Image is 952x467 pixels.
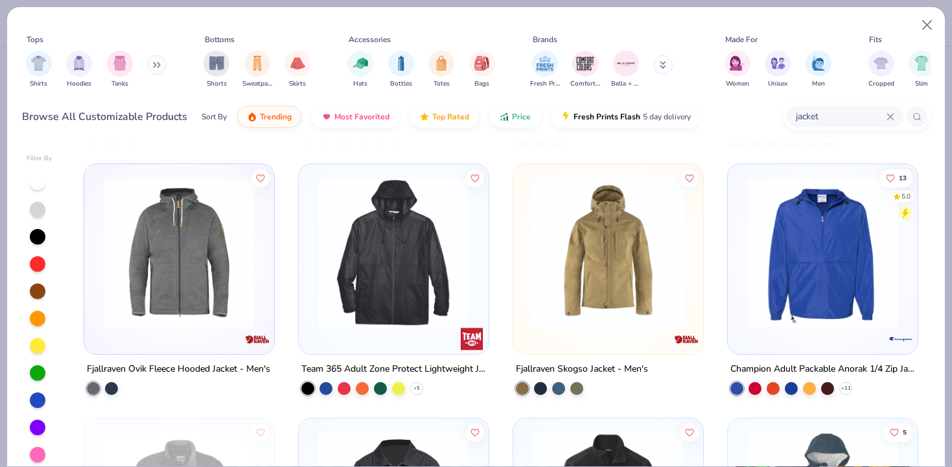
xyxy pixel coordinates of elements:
[107,51,133,89] button: filter button
[284,51,310,89] button: filter button
[72,56,86,71] img: Hoodies Image
[113,56,127,71] img: Tanks Image
[901,191,911,201] div: 5.0
[611,79,641,89] span: Bella + Canvas
[413,385,420,392] span: + 5
[312,106,399,128] button: Most Favorited
[242,51,272,89] div: filter for Sweatpants
[526,177,690,328] img: f18d6d9d-af79-4871-82af-106f77ebe745
[388,51,414,89] div: filter for Bottles
[474,79,489,89] span: Bags
[242,51,272,89] button: filter button
[611,51,641,89] div: filter for Bella + Canvas
[570,51,600,89] button: filter button
[841,385,851,392] span: + 11
[680,169,699,187] button: Like
[30,79,47,89] span: Shirts
[811,56,826,71] img: Men Image
[474,56,489,71] img: Bags Image
[27,154,52,163] div: Filter By
[432,112,469,122] span: Top Rated
[237,106,301,128] button: Trending
[301,361,486,377] div: Team 365 Adult Zone Protect Lightweight Jacket
[899,174,907,181] span: 13
[643,110,691,125] span: 5 day delivery
[616,54,636,73] img: Bella + Canvas Image
[66,51,92,89] div: filter for Hoodies
[680,423,699,441] button: Like
[97,177,261,328] img: 5335d5f3-0d51-4d99-a8ca-6214b4b772f1
[533,34,557,45] div: Brands
[915,13,940,38] button: Close
[22,109,187,125] div: Browse All Customizable Products
[207,79,227,89] span: Shorts
[466,423,484,441] button: Like
[428,51,454,89] button: filter button
[561,112,571,122] img: flash.gif
[806,51,831,89] button: filter button
[551,106,701,128] button: Fresh Prints Flash5 day delivery
[394,56,408,71] img: Bottles Image
[868,79,894,89] span: Cropped
[410,106,479,128] button: Top Rated
[321,112,332,122] img: most_fav.gif
[795,109,887,124] input: Try "T-Shirt"
[741,177,905,328] img: 679055c3-4f6f-4b37-bd65-4a937d01c421
[771,56,785,71] img: Unisex Image
[726,79,749,89] span: Women
[347,51,373,89] div: filter for Hats
[909,51,935,89] button: filter button
[67,79,91,89] span: Hoodies
[434,56,448,71] img: Totes Image
[209,56,224,71] img: Shorts Image
[574,112,640,122] span: Fresh Prints Flash
[203,51,229,89] div: filter for Shorts
[570,51,600,89] div: filter for Comfort Colors
[31,56,46,71] img: Shirts Image
[107,51,133,89] div: filter for Tanks
[516,361,648,377] div: Fjallraven Skogso Jacket - Men's
[469,51,495,89] div: filter for Bags
[353,79,367,89] span: Hats
[466,169,484,187] button: Like
[765,51,791,89] button: filter button
[530,79,560,89] span: Fresh Prints
[869,34,882,45] div: Fits
[575,54,595,73] img: Comfort Colors Image
[806,51,831,89] div: filter for Men
[812,79,825,89] span: Men
[202,111,227,123] div: Sort By
[914,56,929,71] img: Slim Image
[725,34,758,45] div: Made For
[868,51,894,89] div: filter for Cropped
[730,361,915,377] div: Champion Adult Packable Anorak 1/4 Zip Jacket
[250,56,264,71] img: Sweatpants Image
[26,51,52,89] button: filter button
[419,112,430,122] img: TopRated.gif
[26,51,52,89] div: filter for Shirts
[874,56,888,71] img: Cropped Image
[459,326,485,352] img: Team 365 logo
[205,34,235,45] div: Bottoms
[260,112,292,122] span: Trending
[725,51,750,89] div: filter for Women
[888,326,914,352] img: Champion logo
[879,169,913,187] button: Like
[530,51,560,89] div: filter for Fresh Prints
[247,112,257,122] img: trending.gif
[530,51,560,89] button: filter button
[611,51,641,89] button: filter button
[730,56,745,71] img: Women Image
[434,79,450,89] span: Totes
[725,51,750,89] button: filter button
[535,54,555,73] img: Fresh Prints Image
[244,326,270,352] img: Fjallraven logo
[512,112,531,122] span: Price
[868,51,894,89] button: filter button
[353,56,368,71] img: Hats Image
[909,51,935,89] div: filter for Slim
[251,423,270,441] button: Like
[203,51,229,89] button: filter button
[673,326,699,352] img: Fjallraven logo
[312,177,476,328] img: 0db94f51-f2a4-4af2-b478-468b1ccc4d04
